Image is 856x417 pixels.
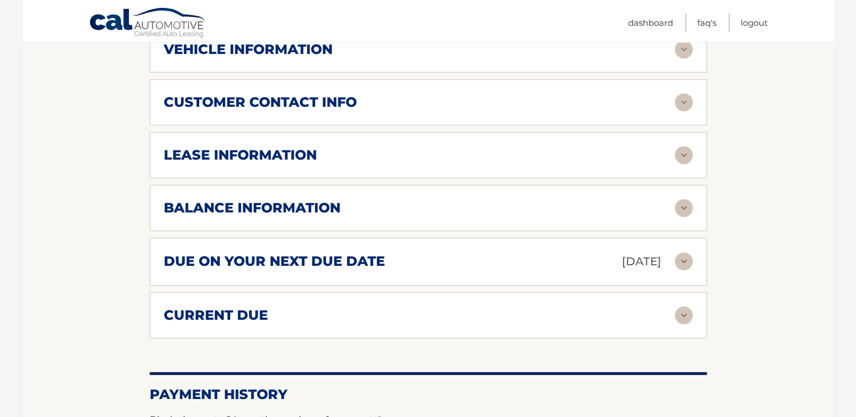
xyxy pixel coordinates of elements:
a: Dashboard [628,13,673,32]
img: accordion-rest.svg [675,146,693,164]
p: [DATE] [622,252,661,271]
img: accordion-rest.svg [675,199,693,217]
img: accordion-rest.svg [675,306,693,324]
img: accordion-rest.svg [675,40,693,58]
img: accordion-rest.svg [675,252,693,270]
h2: Payment History [150,386,707,403]
h2: customer contact info [164,94,357,111]
a: FAQ's [697,13,716,32]
h2: current due [164,307,268,324]
a: Cal Automotive [89,7,207,40]
h2: vehicle information [164,41,333,58]
h2: lease information [164,147,317,164]
img: accordion-rest.svg [675,93,693,111]
a: Logout [741,13,768,32]
h2: balance information [164,200,340,216]
h2: due on your next due date [164,253,385,270]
